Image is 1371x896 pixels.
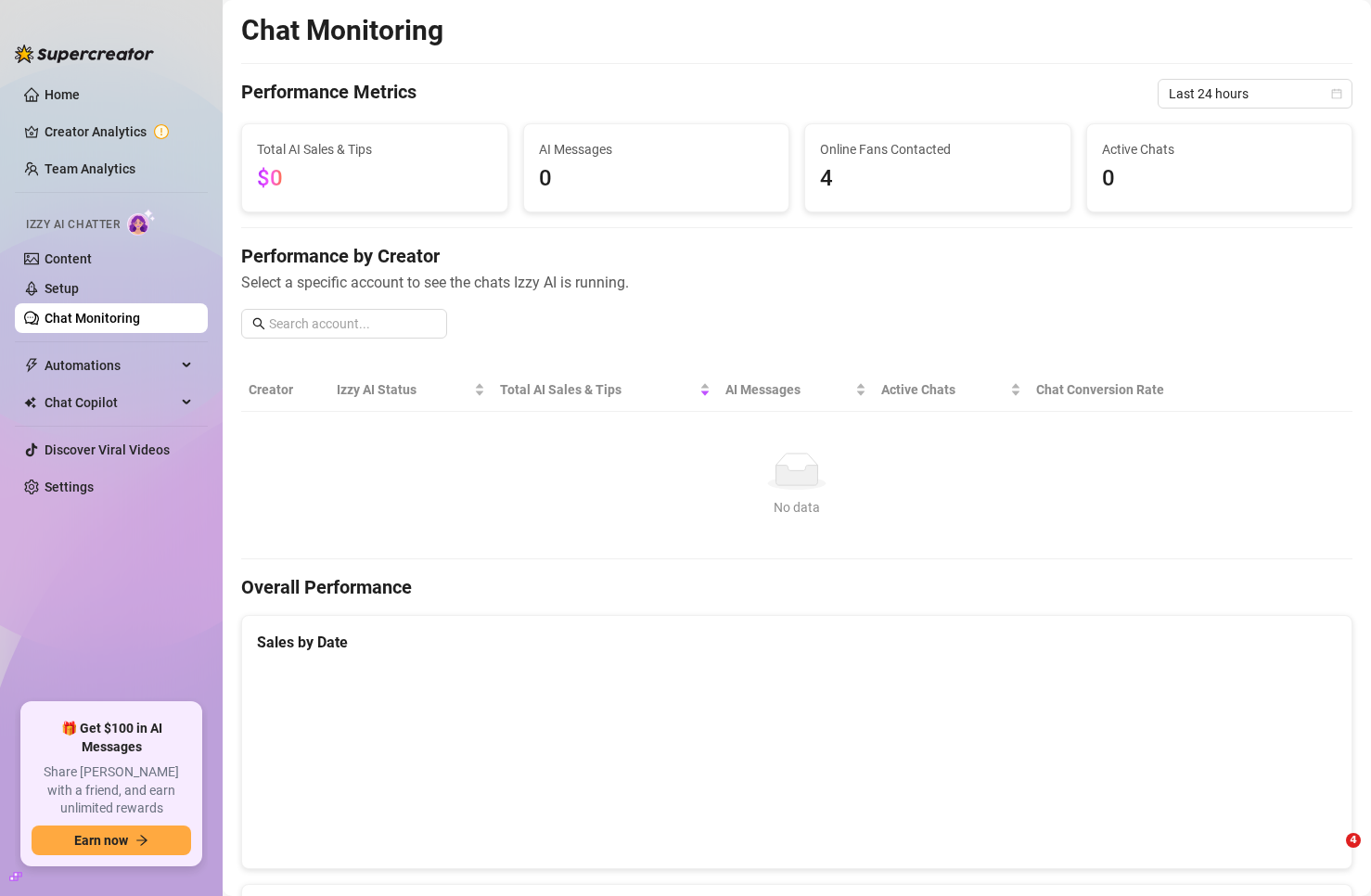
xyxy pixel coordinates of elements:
[269,314,436,334] input: Search account...
[1308,833,1352,877] iframe: Intercom live chat
[45,442,170,457] a: Discover Viral Videos
[718,368,874,412] th: AI Messages
[1102,161,1338,197] span: 0
[26,216,120,234] span: Izzy AI Chatter
[45,388,176,417] span: Chat Copilot
[1102,139,1338,160] span: Active Chats
[539,139,775,160] span: AI Messages
[257,165,283,191] span: $0
[45,281,79,296] a: Setup
[257,139,493,160] span: Total AI Sales & Tips
[874,368,1029,412] th: Active Chats
[45,311,140,326] a: Chat Monitoring
[241,243,1352,269] h4: Performance by Creator
[257,631,1337,654] div: Sales by Date
[74,833,128,848] span: Earn now
[32,763,191,818] span: Share [PERSON_NAME] with a friend, and earn unlimited rewards
[252,317,265,330] span: search
[1346,833,1361,848] span: 4
[45,117,193,147] a: Creator Analytics exclamation-circle
[45,351,176,380] span: Automations
[24,358,39,373] span: thunderbolt
[725,379,852,400] span: AI Messages
[45,251,92,266] a: Content
[337,379,470,400] span: Izzy AI Status
[241,271,1352,294] span: Select a specific account to see the chats Izzy AI is running.
[1029,368,1241,412] th: Chat Conversion Rate
[500,379,696,400] span: Total AI Sales & Tips
[15,45,154,63] img: logo-BBDzfeDw.svg
[32,826,191,855] button: Earn nowarrow-right
[256,497,1338,518] div: No data
[241,13,443,48] h2: Chat Monitoring
[539,161,775,197] span: 0
[329,368,493,412] th: Izzy AI Status
[241,368,329,412] th: Creator
[241,79,416,109] h4: Performance Metrics
[493,368,718,412] th: Total AI Sales & Tips
[24,396,36,409] img: Chat Copilot
[9,870,22,883] span: build
[135,834,148,847] span: arrow-right
[1169,80,1341,108] span: Last 24 hours
[127,209,156,236] img: AI Chatter
[1331,88,1342,99] span: calendar
[820,161,1056,197] span: 4
[820,139,1056,160] span: Online Fans Contacted
[45,480,94,494] a: Settings
[881,379,1006,400] span: Active Chats
[32,720,191,756] span: 🎁 Get $100 in AI Messages
[45,161,135,176] a: Team Analytics
[45,87,80,102] a: Home
[241,574,1352,600] h4: Overall Performance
